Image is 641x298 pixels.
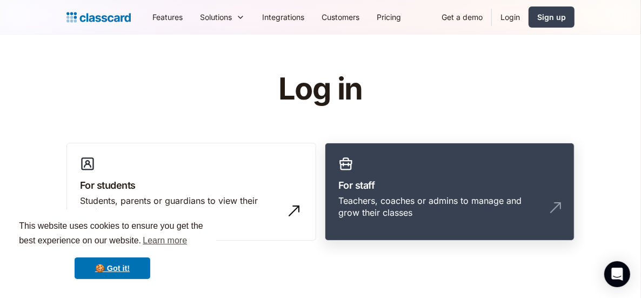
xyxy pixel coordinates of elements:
[338,178,561,193] h3: For staff
[144,5,191,29] a: Features
[368,5,410,29] a: Pricing
[604,261,630,287] div: Open Intercom Messenger
[141,233,189,249] a: learn more about cookies
[338,195,539,219] div: Teachers, coaches or admins to manage and grow their classes
[325,143,575,241] a: For staffTeachers, coaches or admins to manage and grow their classes
[66,143,316,241] a: For studentsStudents, parents or guardians to view their profile and manage bookings
[80,195,281,219] div: Students, parents or guardians to view their profile and manage bookings
[9,209,216,289] div: cookieconsent
[75,257,150,279] a: dismiss cookie message
[80,178,303,193] h3: For students
[253,5,313,29] a: Integrations
[537,11,566,23] div: Sign up
[313,5,368,29] a: Customers
[149,72,492,106] h1: Log in
[492,5,529,29] a: Login
[433,5,491,29] a: Get a demo
[191,5,253,29] div: Solutions
[200,11,232,23] div: Solutions
[529,6,575,28] a: Sign up
[19,220,206,249] span: This website uses cookies to ensure you get the best experience on our website.
[66,10,131,25] a: home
